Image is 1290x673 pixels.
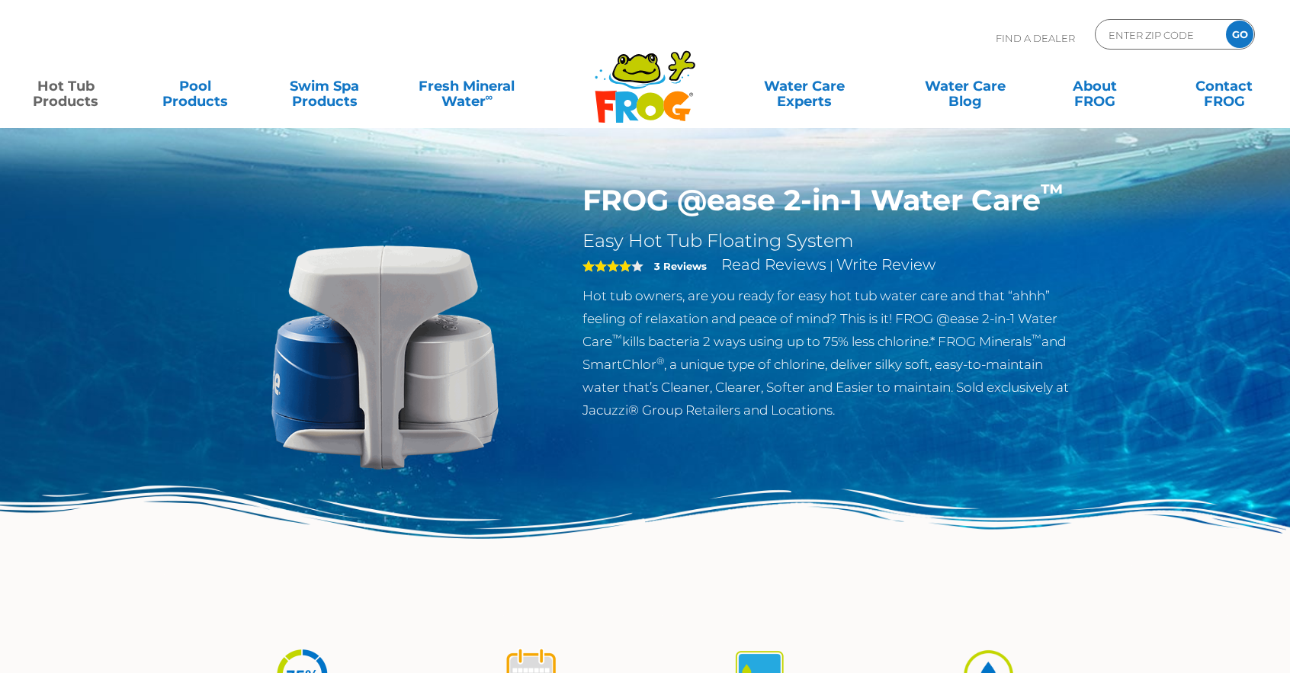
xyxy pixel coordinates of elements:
img: Frog Products Logo [586,30,704,123]
sup: ™ [612,332,622,344]
span: 4 [582,260,631,272]
span: | [830,258,833,273]
sup: ™ [1041,178,1064,205]
img: @ease-2-in-1-Holder-v2.png [210,183,560,532]
input: GO [1226,21,1253,48]
p: Find A Dealer [996,19,1075,57]
h1: FROG @ease 2-in-1 Water Care [582,183,1080,218]
a: Fresh MineralWater∞ [404,71,530,101]
p: Hot tub owners, are you ready for easy hot tub water care and that “ahhh” feeling of relaxation a... [582,284,1080,421]
a: Water CareBlog [915,71,1016,101]
strong: 3 Reviews [654,260,707,272]
a: PoolProducts [145,71,245,101]
a: Write Review [836,255,935,274]
sup: ∞ [486,91,493,103]
a: Hot TubProducts [15,71,116,101]
sup: ® [656,355,664,367]
a: AboutFROG [1045,71,1145,101]
a: ContactFROG [1174,71,1275,101]
a: Read Reviews [721,255,826,274]
a: Water CareExperts [722,71,886,101]
sup: ™ [1032,332,1041,344]
a: Swim SpaProducts [274,71,375,101]
h2: Easy Hot Tub Floating System [582,229,1080,252]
